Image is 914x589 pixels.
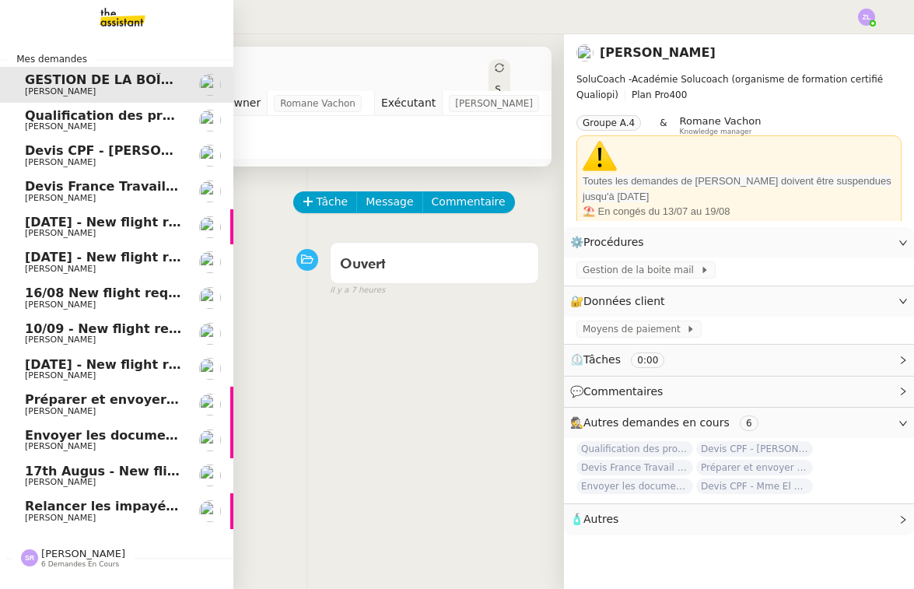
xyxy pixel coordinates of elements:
span: Romane Vachon [280,96,355,111]
span: Devis France Travail - Mme Talbi [25,179,250,194]
span: Message [366,193,413,211]
img: users%2FC9SBsJ0duuaSgpQFj5LgoEX8n0o2%2Favatar%2Fec9d51b8-9413-4189-adfb-7be4d8c96a3c [199,287,221,309]
span: Commentaire [432,193,506,211]
span: [PERSON_NAME] [455,96,533,111]
span: [PERSON_NAME] [25,157,96,167]
img: users%2FC9SBsJ0duuaSgpQFj5LgoEX8n0o2%2Favatar%2Fec9d51b8-9413-4189-adfb-7be4d8c96a3c [199,216,221,238]
span: Qualification des prospects entrants pour Solucoach- [DATE] [576,441,693,457]
div: ⏲️Tâches 0:00 [564,345,914,375]
span: [PERSON_NAME] [25,370,96,380]
span: [DATE] - New flight request - [PERSON_NAME] [25,250,346,265]
img: users%2FvXkuctLX0wUbD4cA8OSk7KI5fra2%2Favatar%2F858bcb8a-9efe-43bf-b7a6-dc9f739d6e70 [576,44,594,61]
span: Relancer les impayés du premier semestre [25,499,324,514]
span: false [330,235,355,247]
img: users%2FvXkuctLX0wUbD4cA8OSk7KI5fra2%2Favatar%2F858bcb8a-9efe-43bf-b7a6-dc9f739d6e70 [199,181,221,202]
span: [PERSON_NAME] [25,300,96,310]
span: [PERSON_NAME] [25,228,96,238]
span: ⚙️ [570,233,651,251]
div: ⛱️ En congés du 13/07 au 19/08 [583,204,895,219]
span: [PERSON_NAME] [41,548,125,559]
span: Envoyer les documents requis pour la formation [576,479,693,494]
span: Préparer et envoyer les contrats de formation [25,392,348,407]
span: 6 demandes en cours [41,560,119,569]
span: [PERSON_NAME] [25,513,96,523]
div: 💬Commentaires [564,377,914,407]
span: Devis France Travail - Mme Talbi [576,460,693,475]
span: Plan Pro [632,89,669,100]
img: users%2FC9SBsJ0duuaSgpQFj5LgoEX8n0o2%2Favatar%2Fec9d51b8-9413-4189-adfb-7be4d8c96a3c [199,465,221,486]
span: Statut [495,84,501,149]
span: Ouvert [340,258,386,272]
nz-tag: 6 [740,415,758,431]
button: Tâche [293,191,358,213]
td: Owner [219,91,268,116]
button: Message [356,191,422,213]
span: Devis CPF - [PERSON_NAME] [696,441,813,457]
span: Moyens de paiement [583,321,686,337]
span: Tâches [583,353,621,366]
span: Toutes les demandes de [PERSON_NAME] doivent être suspendues jusqu'à [DATE] [583,139,895,202]
img: users%2FC9SBsJ0duuaSgpQFj5LgoEX8n0o2%2Favatar%2Fec9d51b8-9413-4189-adfb-7be4d8c96a3c [199,358,221,380]
span: [PERSON_NAME] [25,121,96,131]
td: Exécutant [374,91,442,116]
span: Procédures [583,236,644,248]
span: GESTION DE LA BOÎTE MAIL* - [DATE] * [25,72,296,87]
span: Tâche [317,193,348,211]
app-user-label: Knowledge manager [680,115,762,135]
span: Knowledge manager [680,128,752,136]
div: 🧴Autres [564,504,914,535]
span: Autres demandes en cours [583,416,730,429]
span: Données client [583,295,665,307]
nz-tag: Groupe A.4 [576,115,641,131]
span: [PERSON_NAME] [25,477,96,487]
span: [PERSON_NAME] [25,406,96,416]
span: Autres [583,513,618,525]
img: users%2FvXkuctLX0wUbD4cA8OSk7KI5fra2%2Favatar%2F858bcb8a-9efe-43bf-b7a6-dc9f739d6e70 [199,394,221,415]
img: users%2FvXkuctLX0wUbD4cA8OSk7KI5fra2%2Favatar%2F858bcb8a-9efe-43bf-b7a6-dc9f739d6e70 [199,429,221,451]
span: Qualification des prospects entrants pour Solucoach- [DATE] [25,108,450,123]
div: ⚙️Procédures [564,227,914,258]
span: [PERSON_NAME] [25,441,96,451]
nz-tag: 0:00 [631,352,664,368]
button: Commentaire [422,191,515,213]
span: 🧴 [570,513,618,525]
span: Mes demandes [7,51,96,67]
span: 🕵️ [570,416,765,429]
span: il y a 7 heures [330,284,385,297]
img: users%2FvXkuctLX0wUbD4cA8OSk7KI5fra2%2Favatar%2F858bcb8a-9efe-43bf-b7a6-dc9f739d6e70 [199,145,221,167]
span: ⏲️ [570,353,678,366]
img: svg [858,9,875,26]
span: [DATE] - New flight request - [PERSON_NAME][MEDICAL_DATA] [25,357,462,372]
a: [PERSON_NAME] [600,45,716,60]
span: Romane Vachon [680,115,762,127]
img: 26a0-fe0f@2x.png [583,139,617,174]
img: users%2F0G3Vvnvi3TQv835PC6wL0iK4Q012%2Favatar%2F85e45ffa-4efd-43d5-9109-2e66efd3e965 [199,500,221,522]
span: Devis CPF - Mme El ghorchi [696,479,813,494]
img: users%2FC9SBsJ0duuaSgpQFj5LgoEX8n0o2%2Favatar%2Fec9d51b8-9413-4189-adfb-7be4d8c96a3c [199,251,221,273]
span: Préparer et envoyer les contrats de formation [696,460,813,475]
span: [PERSON_NAME] [25,86,96,96]
span: 16/08 New flight request - a b [25,286,234,300]
img: users%2FC9SBsJ0duuaSgpQFj5LgoEX8n0o2%2Favatar%2Fec9d51b8-9413-4189-adfb-7be4d8c96a3c [199,323,221,345]
span: 🔐 [570,293,671,310]
span: 17th Augus - New flight request - [PERSON_NAME] [25,464,379,479]
div: 🔐Données client [564,286,914,317]
div: 🕵️Autres demandes en cours 6 [564,408,914,438]
img: users%2FvXkuctLX0wUbD4cA8OSk7KI5fra2%2Favatar%2F858bcb8a-9efe-43bf-b7a6-dc9f739d6e70 [199,74,221,96]
span: & [660,115,667,135]
img: svg [21,549,38,566]
span: 10/09 - New flight request - [PERSON_NAME] [25,321,338,336]
span: 💬 [570,385,670,398]
span: [PERSON_NAME] [25,335,96,345]
span: [PERSON_NAME] [25,264,96,274]
div: Réside à présent à LyonBinôme - Zoé & [PERSON_NAME] [583,219,895,235]
span: Devis CPF - [PERSON_NAME] [25,143,224,158]
span: 400 [669,89,687,100]
img: users%2FvXkuctLX0wUbD4cA8OSk7KI5fra2%2Favatar%2F858bcb8a-9efe-43bf-b7a6-dc9f739d6e70 [199,110,221,131]
span: [PERSON_NAME] [25,193,96,203]
span: Envoyer les documents requis pour la formation [25,428,363,443]
span: Gestion de la boite mail [583,262,700,278]
span: SoluCoach -Académie Solucoach (organisme de formation certifié Qualiopi) [576,74,883,100]
span: [DATE] - New flight request - [PERSON_NAME] [25,215,346,230]
span: Commentaires [583,385,663,398]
